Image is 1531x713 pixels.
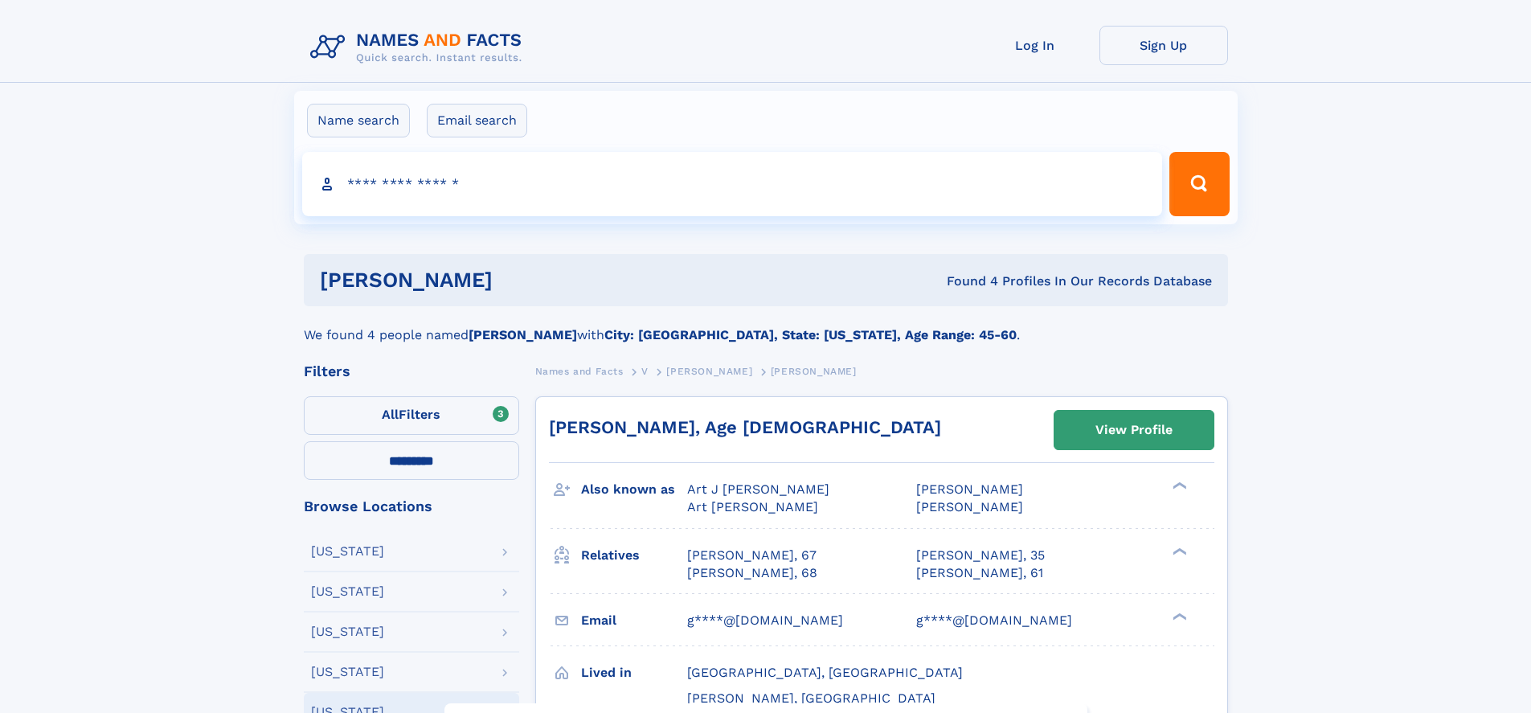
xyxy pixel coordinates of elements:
[581,542,687,569] h3: Relatives
[687,564,817,582] a: [PERSON_NAME], 68
[469,327,577,342] b: [PERSON_NAME]
[304,306,1228,345] div: We found 4 people named with .
[1169,546,1188,556] div: ❯
[581,659,687,686] h3: Lived in
[719,272,1212,290] div: Found 4 Profiles In Our Records Database
[549,417,941,437] a: [PERSON_NAME], Age [DEMOGRAPHIC_DATA]
[687,547,817,564] a: [PERSON_NAME], 67
[641,361,649,381] a: V
[1054,411,1214,449] a: View Profile
[581,607,687,634] h3: Email
[320,270,720,290] h1: [PERSON_NAME]
[1169,611,1188,621] div: ❯
[311,625,384,638] div: [US_STATE]
[1095,412,1173,449] div: View Profile
[311,545,384,558] div: [US_STATE]
[304,364,519,379] div: Filters
[687,499,818,514] span: Art [PERSON_NAME]
[1169,481,1188,491] div: ❯
[666,366,752,377] span: [PERSON_NAME]
[304,499,519,514] div: Browse Locations
[311,585,384,598] div: [US_STATE]
[916,499,1023,514] span: [PERSON_NAME]
[687,665,963,680] span: [GEOGRAPHIC_DATA], [GEOGRAPHIC_DATA]
[581,476,687,503] h3: Also known as
[666,361,752,381] a: [PERSON_NAME]
[771,366,857,377] span: [PERSON_NAME]
[382,407,399,422] span: All
[311,666,384,678] div: [US_STATE]
[304,396,519,435] label: Filters
[687,690,935,706] span: [PERSON_NAME], [GEOGRAPHIC_DATA]
[916,547,1045,564] a: [PERSON_NAME], 35
[427,104,527,137] label: Email search
[302,152,1163,216] input: search input
[1169,152,1229,216] button: Search Button
[307,104,410,137] label: Name search
[916,481,1023,497] span: [PERSON_NAME]
[687,481,829,497] span: Art J [PERSON_NAME]
[1099,26,1228,65] a: Sign Up
[304,26,535,69] img: Logo Names and Facts
[916,564,1043,582] a: [PERSON_NAME], 61
[604,327,1017,342] b: City: [GEOGRAPHIC_DATA], State: [US_STATE], Age Range: 45-60
[971,26,1099,65] a: Log In
[535,361,624,381] a: Names and Facts
[641,366,649,377] span: V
